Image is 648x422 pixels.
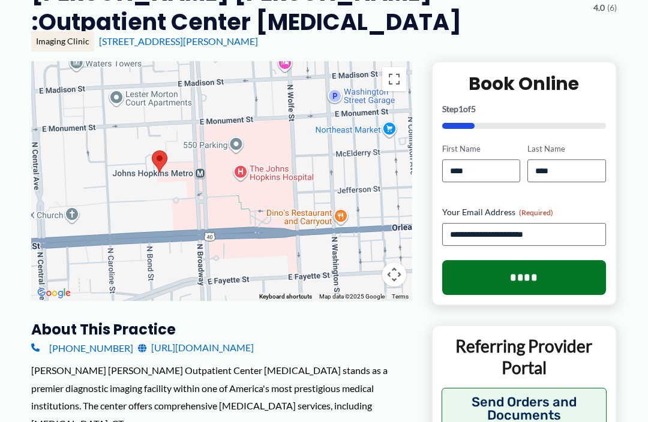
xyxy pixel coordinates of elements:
[442,335,607,379] p: Referring Provider Portal
[31,339,133,357] a: [PHONE_NUMBER]
[382,67,406,91] button: Toggle fullscreen view
[471,104,476,114] span: 5
[527,143,606,155] label: Last Name
[34,285,74,301] img: Google
[442,72,606,95] h2: Book Online
[442,143,521,155] label: First Name
[458,104,463,114] span: 1
[259,293,312,301] button: Keyboard shortcuts
[392,293,409,300] a: Terms (opens in new tab)
[31,320,412,339] h3: About this practice
[34,285,74,301] a: Open this area in Google Maps (opens a new window)
[442,105,606,113] p: Step of
[382,263,406,287] button: Map camera controls
[442,206,606,218] label: Your Email Address
[319,293,385,300] span: Map data ©2025 Google
[31,31,94,52] div: Imaging Clinic
[138,339,254,357] a: [URL][DOMAIN_NAME]
[99,35,258,47] a: [STREET_ADDRESS][PERSON_NAME]
[519,208,553,217] span: (Required)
